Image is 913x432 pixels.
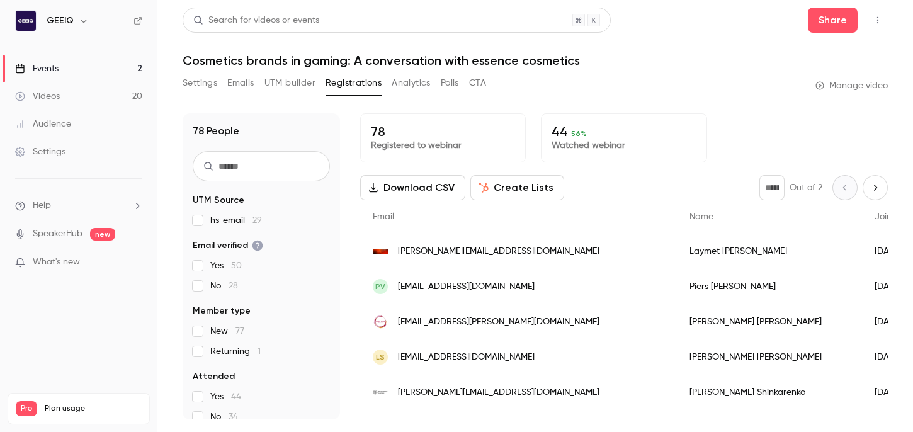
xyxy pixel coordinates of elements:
[15,199,142,212] li: help-dropdown-opener
[373,249,388,254] img: favvey.com
[863,175,888,200] button: Next page
[33,227,82,241] a: SpeakerHub
[398,315,599,329] span: [EMAIL_ADDRESS][PERSON_NAME][DOMAIN_NAME]
[689,212,713,221] span: Name
[398,245,599,258] span: [PERSON_NAME][EMAIL_ADDRESS][DOMAIN_NAME]
[45,404,142,414] span: Plan usage
[677,269,862,304] div: Piers [PERSON_NAME]
[552,139,696,152] p: Watched webinar
[392,73,431,93] button: Analytics
[371,124,515,139] p: 78
[210,280,238,292] span: No
[264,73,315,93] button: UTM builder
[373,314,388,329] img: cosnova.com
[193,14,319,27] div: Search for videos or events
[227,73,254,93] button: Emails
[376,351,385,363] span: LS
[210,390,241,403] span: Yes
[231,392,241,401] span: 44
[229,412,238,421] span: 34
[229,281,238,290] span: 28
[47,14,74,27] h6: GEEIQ
[441,73,459,93] button: Polls
[326,73,382,93] button: Registrations
[231,261,242,270] span: 50
[808,8,858,33] button: Share
[183,73,217,93] button: Settings
[677,304,862,339] div: [PERSON_NAME] [PERSON_NAME]
[373,212,394,221] span: Email
[16,11,36,31] img: GEEIQ
[373,385,388,400] img: gsom.polimi.it
[469,73,486,93] button: CTA
[258,347,261,356] span: 1
[210,411,238,423] span: No
[360,175,465,200] button: Download CSV
[375,281,385,292] span: Pv
[677,339,862,375] div: [PERSON_NAME] [PERSON_NAME]
[127,257,142,268] iframe: Noticeable Trigger
[677,375,862,410] div: [PERSON_NAME] Shinkarenko
[790,181,822,194] p: Out of 2
[16,401,37,416] span: Pro
[193,370,235,383] span: Attended
[193,305,251,317] span: Member type
[235,327,244,336] span: 77
[398,351,535,364] span: [EMAIL_ADDRESS][DOMAIN_NAME]
[33,256,80,269] span: What's new
[677,234,862,269] div: Laymet [PERSON_NAME]
[15,62,59,75] div: Events
[252,216,262,225] span: 29
[210,325,244,338] span: New
[15,145,65,158] div: Settings
[815,79,888,92] a: Manage video
[398,386,599,399] span: [PERSON_NAME][EMAIL_ADDRESS][DOMAIN_NAME]
[210,214,262,227] span: hs_email
[15,118,71,130] div: Audience
[470,175,564,200] button: Create Lists
[210,345,261,358] span: Returning
[398,280,535,293] span: [EMAIL_ADDRESS][DOMAIN_NAME]
[571,129,587,138] span: 56 %
[552,124,696,139] p: 44
[15,90,60,103] div: Videos
[193,194,244,207] span: UTM Source
[210,259,242,272] span: Yes
[33,199,51,212] span: Help
[183,53,888,68] h1: Cosmetics brands in gaming: A conversation with essence cosmetics
[193,239,263,252] span: Email verified
[371,139,515,152] p: Registered to webinar
[90,228,115,241] span: new
[193,123,239,139] h1: 78 People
